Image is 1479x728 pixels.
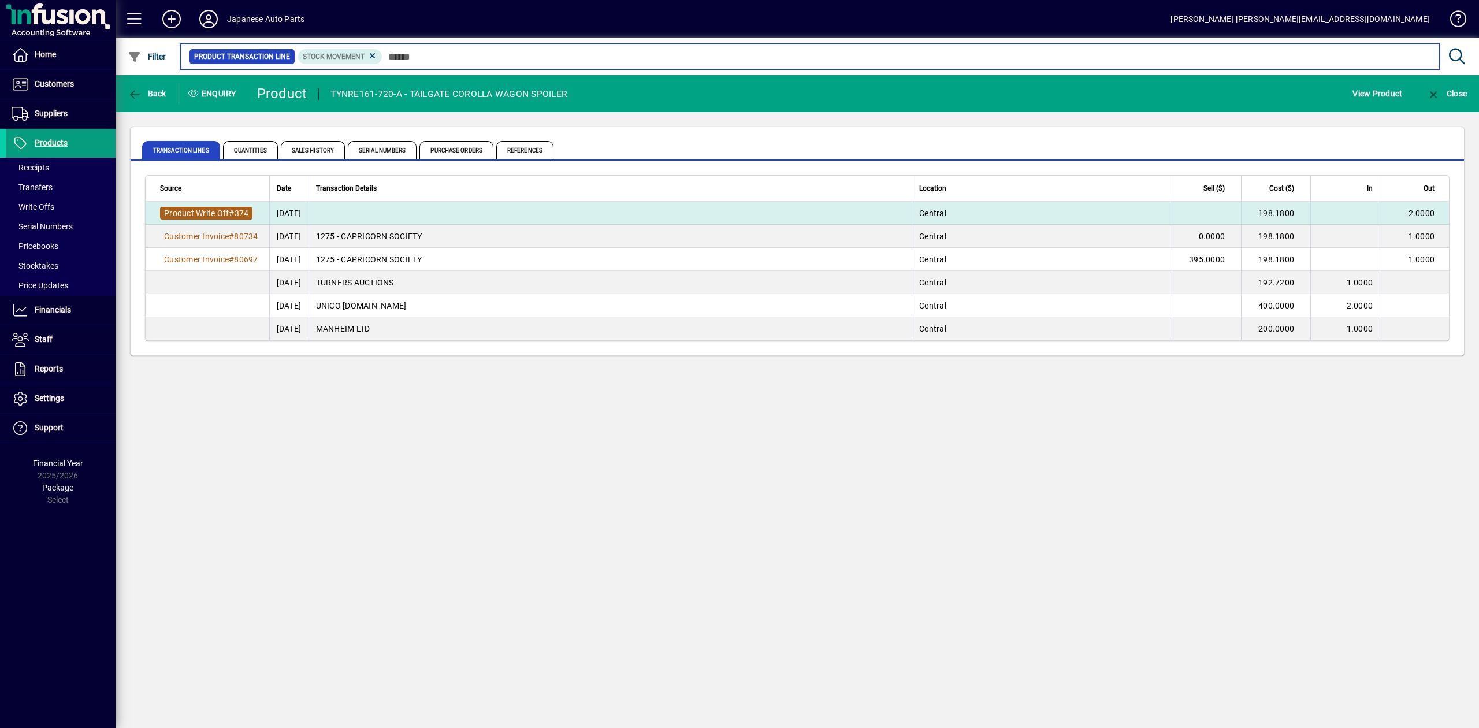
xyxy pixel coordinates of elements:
button: Filter [125,46,169,67]
td: 192.7200 [1241,271,1310,294]
span: Settings [35,393,64,403]
div: Enquiry [179,84,248,103]
span: # [229,209,234,218]
span: Stock movement [303,53,365,61]
a: Suppliers [6,99,116,128]
span: Quantities [223,141,278,159]
a: Customer Invoice#80734 [160,230,262,243]
div: [PERSON_NAME] [PERSON_NAME][EMAIL_ADDRESS][DOMAIN_NAME] [1170,10,1430,28]
td: 198.1800 [1241,248,1310,271]
span: 2.0000 [1347,301,1373,310]
span: Customers [35,79,74,88]
span: 1.0000 [1347,324,1373,333]
td: TURNERS AUCTIONS [309,271,912,294]
div: TYNRE161-720-A - TAILGATE COROLLA WAGON SPOILER [330,85,567,103]
a: Receipts [6,158,116,177]
span: Out [1424,182,1435,195]
a: Customer Invoice#80697 [160,253,262,266]
td: 198.1800 [1241,202,1310,225]
a: Reports [6,355,116,384]
span: Sell ($) [1203,182,1225,195]
div: Date [277,182,302,195]
span: Package [42,483,73,492]
button: Close [1424,83,1470,104]
td: MANHEIM LTD [309,317,912,340]
span: Staff [35,335,53,344]
div: Location [919,182,1165,195]
td: [DATE] [269,202,309,225]
a: Settings [6,384,116,413]
td: [DATE] [269,317,309,340]
td: 400.0000 [1241,294,1310,317]
a: Staff [6,325,116,354]
td: 1275 - CAPRICORN SOCIETY [309,225,912,248]
span: Pricebooks [12,242,58,251]
td: [DATE] [269,271,309,294]
a: Support [6,414,116,443]
a: Financials [6,296,116,325]
td: 395.0000 [1172,248,1241,271]
span: Central [919,232,946,241]
a: Home [6,40,116,69]
span: # [229,232,234,241]
span: Stocktakes [12,261,58,270]
td: 200.0000 [1241,317,1310,340]
span: Transaction Details [316,182,377,195]
span: Back [128,89,166,98]
span: In [1367,182,1373,195]
mat-chip: Product Transaction Type: Stock movement [298,49,382,64]
a: Serial Numbers [6,217,116,236]
a: Product Write Off#374 [160,207,252,220]
app-page-header-button: Close enquiry [1414,83,1479,104]
span: Central [919,324,946,333]
a: Transfers [6,177,116,197]
div: Sell ($) [1179,182,1235,195]
span: Close [1426,89,1467,98]
span: Price Updates [12,281,68,290]
span: Central [919,278,946,287]
span: Home [35,50,56,59]
a: Knowledge Base [1441,2,1465,40]
app-page-header-button: Back [116,83,179,104]
button: Back [125,83,169,104]
td: 1275 - CAPRICORN SOCIETY [309,248,912,271]
span: 2.0000 [1409,209,1435,218]
button: View Product [1350,83,1405,104]
div: Product [257,84,307,103]
span: 80697 [234,255,258,264]
span: Customer Invoice [164,255,229,264]
span: Write Offs [12,202,54,211]
span: Filter [128,52,166,61]
span: Serial Numbers [12,222,73,231]
span: Reports [35,364,63,373]
span: Central [919,301,946,310]
a: Price Updates [6,276,116,295]
td: [DATE] [269,225,309,248]
span: Financial Year [33,459,83,468]
span: # [229,255,234,264]
div: Source [160,182,262,195]
span: References [496,141,553,159]
button: Profile [190,9,227,29]
span: Transaction Lines [142,141,220,159]
span: Receipts [12,163,49,172]
td: [DATE] [269,248,309,271]
span: 1.0000 [1409,255,1435,264]
span: Central [919,255,946,264]
a: Pricebooks [6,236,116,256]
a: Write Offs [6,197,116,217]
span: Transfers [12,183,53,192]
span: Source [160,182,181,195]
span: 1.0000 [1409,232,1435,241]
td: [DATE] [269,294,309,317]
span: Product Write Off [164,209,229,218]
td: 0.0000 [1172,225,1241,248]
a: Customers [6,70,116,99]
span: Suppliers [35,109,68,118]
a: Stocktakes [6,256,116,276]
span: Product Transaction Line [194,51,290,62]
span: Cost ($) [1269,182,1294,195]
span: Support [35,423,64,432]
div: Cost ($) [1248,182,1305,195]
span: Serial Numbers [348,141,417,159]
